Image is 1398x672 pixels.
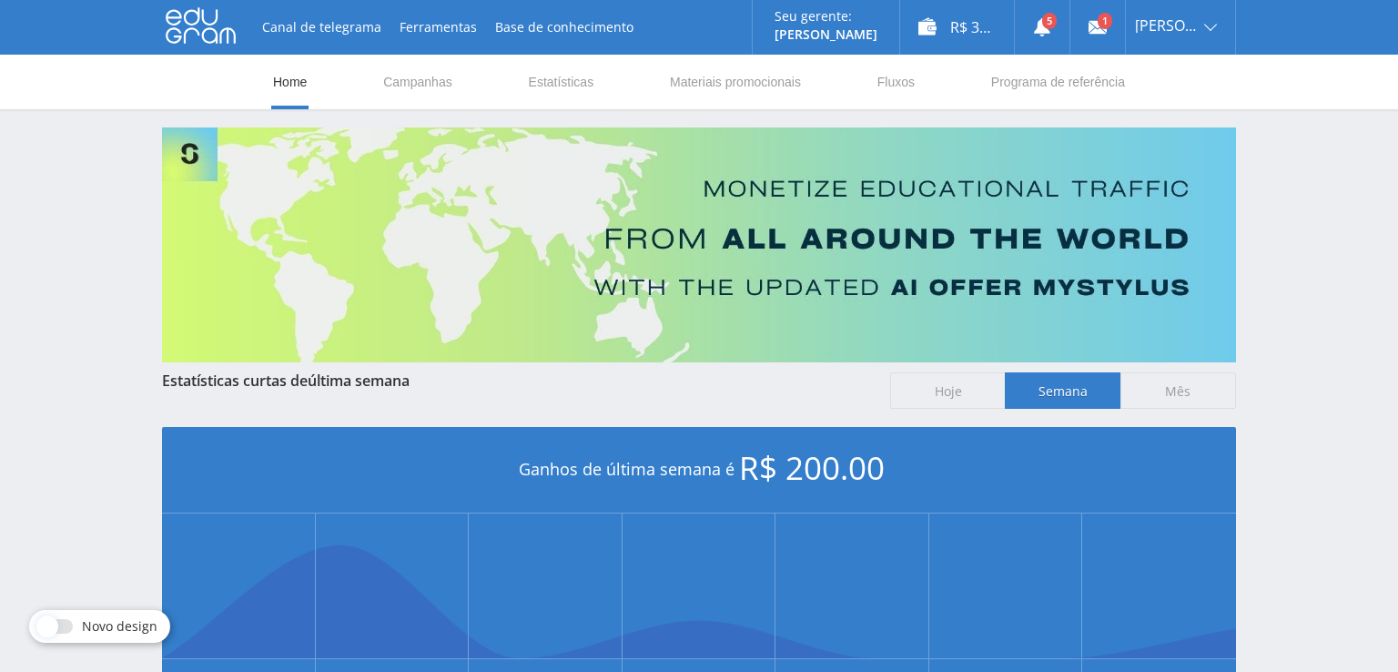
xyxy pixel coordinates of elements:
[989,55,1127,109] a: Programa de referência
[1120,372,1236,409] span: Mês
[82,619,157,634] span: Novo design
[739,446,885,489] span: R$ 200.00
[890,372,1006,409] span: Hoje
[162,127,1236,362] img: Banner
[271,55,309,109] a: Home
[162,372,872,389] div: Estatísticas curtas de
[1135,18,1199,33] span: [PERSON_NAME]
[876,55,917,109] a: Fluxos
[527,55,596,109] a: Estatísticas
[381,55,454,109] a: Campanhas
[775,27,877,42] p: [PERSON_NAME]
[775,9,877,24] p: Seu gerente:
[162,427,1236,514] div: Ganhos de última semana é
[668,55,803,109] a: Materiais promocionais
[308,371,410,391] span: última semana
[1005,372,1120,409] span: Semana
